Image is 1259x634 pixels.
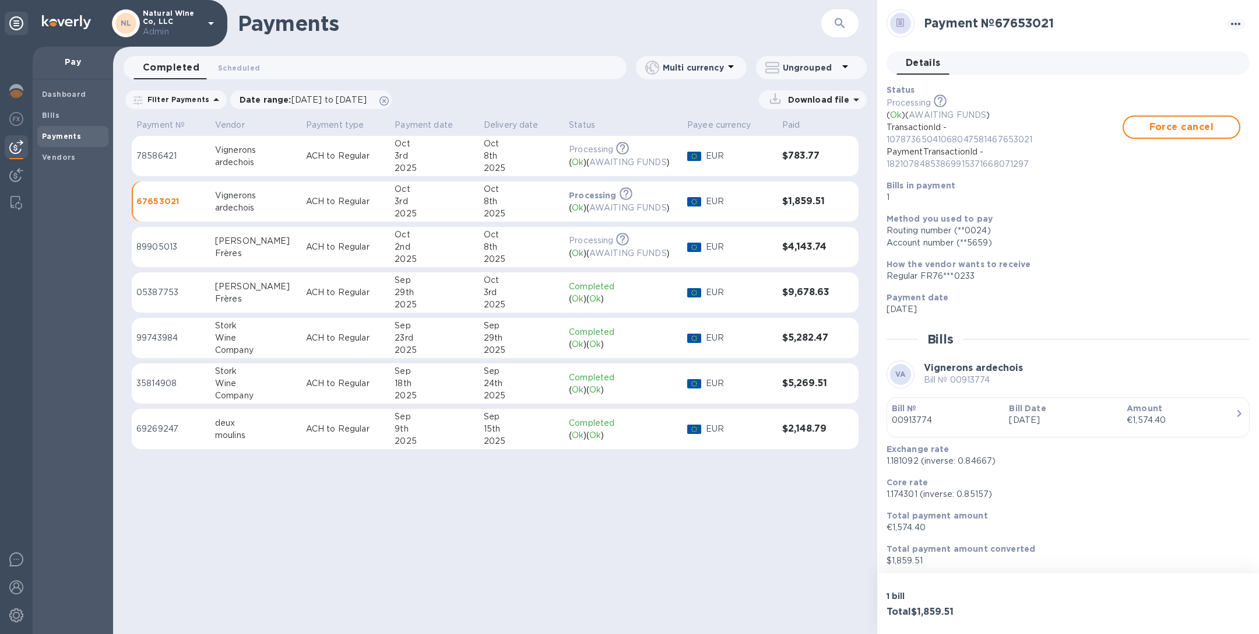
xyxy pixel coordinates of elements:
div: 2025 [484,208,560,220]
div: 2025 [395,162,474,174]
p: Completed [569,281,678,293]
p: Vendor [215,119,245,131]
p: Date range : [240,94,372,106]
div: Oct [484,138,560,150]
p: EUR [706,150,773,162]
div: ( ) ( ) [569,338,678,351]
p: 35814908 [136,377,206,390]
b: Total payment amount [887,511,988,520]
div: 18th [395,377,474,390]
div: 2025 [484,390,560,402]
p: AWAITING FUNDS [589,156,667,169]
p: Multi currency [663,62,724,73]
p: Natural Wine Co, LLC [143,9,201,38]
b: Payments [42,132,81,141]
div: Stork [215,365,297,377]
h1: Payments [238,11,821,36]
div: ( ) ( ) [569,247,678,260]
div: Oct [395,183,474,195]
p: TransactionId - [887,121,1123,146]
div: [PERSON_NAME] [215,281,297,293]
div: Sep [484,411,560,423]
h3: $783.77 [782,150,834,162]
div: 2025 [395,344,474,356]
p: ACH to Regular [306,241,386,253]
p: Download file [783,94,849,106]
div: deux [215,417,297,429]
h3: $5,282.47 [782,332,834,344]
p: AWAITING FUNDS [589,202,667,214]
p: 99743984 [136,332,206,344]
div: 8th [484,241,560,253]
img: Logo [42,15,91,29]
span: Vendor [215,119,260,131]
p: Delivery date [484,119,539,131]
div: Oct [484,229,560,241]
span: Status [569,119,610,131]
p: Ok [572,338,583,351]
span: Payee currency [687,119,766,131]
div: Date range:[DATE] to [DATE] [230,90,392,109]
div: 3rd [484,286,560,299]
p: Processing [569,190,617,201]
div: 29th [484,332,560,344]
p: Admin [143,26,201,38]
div: ardechois [215,202,297,214]
p: Processing [887,97,931,109]
div: 2025 [395,435,474,447]
p: Ok [589,384,601,396]
p: ACH to Regular [306,195,386,208]
p: AWAITING FUNDS [589,247,667,260]
div: Regular FR76***0233 [887,270,1240,282]
div: €1,574.40 [1127,414,1235,426]
p: Bill № 00913774 [924,374,1023,386]
div: Sep [395,411,474,423]
b: Method you used to pay [887,214,993,223]
p: 1 bill [887,590,1064,602]
div: Sep [395,274,474,286]
div: 15th [484,423,560,435]
h2: Payment № 67653021 [924,16,1222,30]
b: NL [121,19,132,27]
p: 1.181092 (inverse: 0.84667) [887,455,1240,467]
button: Bill №00913774Bill Date[DATE]Amount€1,574.40 [887,397,1250,437]
img: Foreign exchange [9,112,23,126]
p: $1,859.51 [887,555,1240,567]
b: How the vendor wants to receive [887,260,1031,269]
b: Amount [1127,404,1162,413]
h2: Bills [927,332,954,346]
p: Ok [589,293,601,305]
p: 1 [887,191,1240,204]
div: Wine [215,377,297,390]
div: Company [215,344,297,356]
b: Bills [42,111,59,120]
h3: $9,678.63 [782,287,834,298]
p: Processing [569,143,613,156]
p: ACH to Regular [306,286,386,299]
h3: $2,148.79 [782,423,834,435]
div: Company [215,390,297,402]
div: ( ) ( ) [569,293,678,305]
div: 8th [484,150,560,162]
div: Routing number (**0024) [887,225,1240,237]
p: Ok [572,429,583,442]
p: Payment № [136,119,185,131]
div: Oct [395,229,474,241]
h3: $5,269.51 [782,378,834,389]
span: Force cancel [1133,120,1230,134]
div: Vignerons [215,190,297,202]
span: [DATE] to [DATE] [291,95,367,104]
span: Payment type [306,119,379,131]
div: Frères [215,293,297,305]
p: Processing [569,234,613,247]
div: Oct [484,274,560,286]
div: ( ) ( ) [569,202,678,214]
span: Scheduled [218,62,260,74]
p: 89905013 [136,241,206,253]
p: EUR [706,332,773,344]
p: Completed [569,326,678,338]
p: 78586421 [136,150,206,162]
div: 3rd [395,150,474,162]
p: Ok [572,202,583,214]
p: Ok [572,156,583,169]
